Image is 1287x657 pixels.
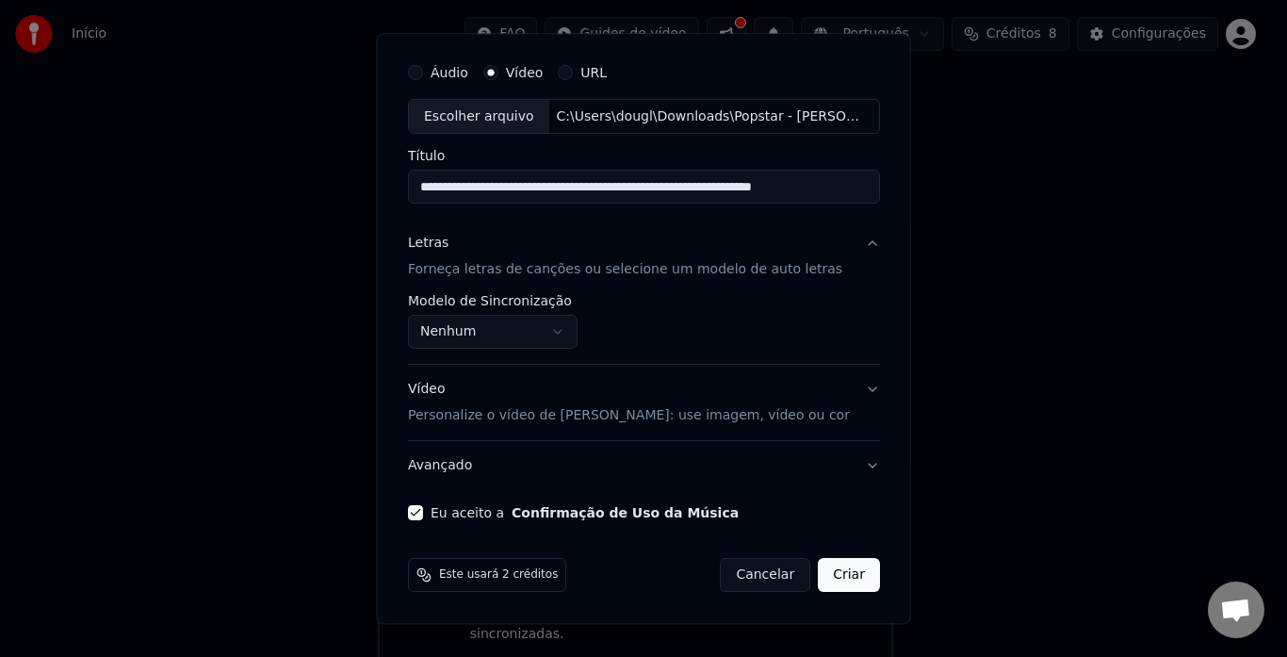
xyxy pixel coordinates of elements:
button: VídeoPersonalize o vídeo de [PERSON_NAME]: use imagem, vídeo ou cor [408,366,880,441]
button: Eu aceito a [512,507,739,520]
label: URL [580,66,607,79]
label: Vídeo [505,66,543,79]
button: LetrasForneça letras de canções ou selecione um modelo de auto letras [408,220,880,295]
label: Eu aceito a [431,507,739,520]
p: Forneça letras de canções ou selecione um modelo de auto letras [408,261,842,280]
div: Vídeo [408,381,850,426]
div: Letras [408,235,448,254]
div: Escolher arquivo [409,100,549,134]
label: Modelo de Sincronização [408,295,578,308]
p: Personalize o vídeo de [PERSON_NAME]: use imagem, vídeo ou cor [408,407,850,426]
button: Criar [818,559,880,593]
span: Este usará 2 créditos [439,568,558,583]
div: LetrasForneça letras de canções ou selecione um modelo de auto letras [408,295,880,365]
label: Título [408,150,880,163]
button: Cancelar [720,559,810,593]
button: Avançado [408,442,880,491]
div: C:\Users\dougl\Downloads\Popstar - [PERSON_NAME] e Seus [PERSON_NAME] (360p, h264, youtube).mp4 [548,107,869,126]
label: Áudio [431,66,468,79]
